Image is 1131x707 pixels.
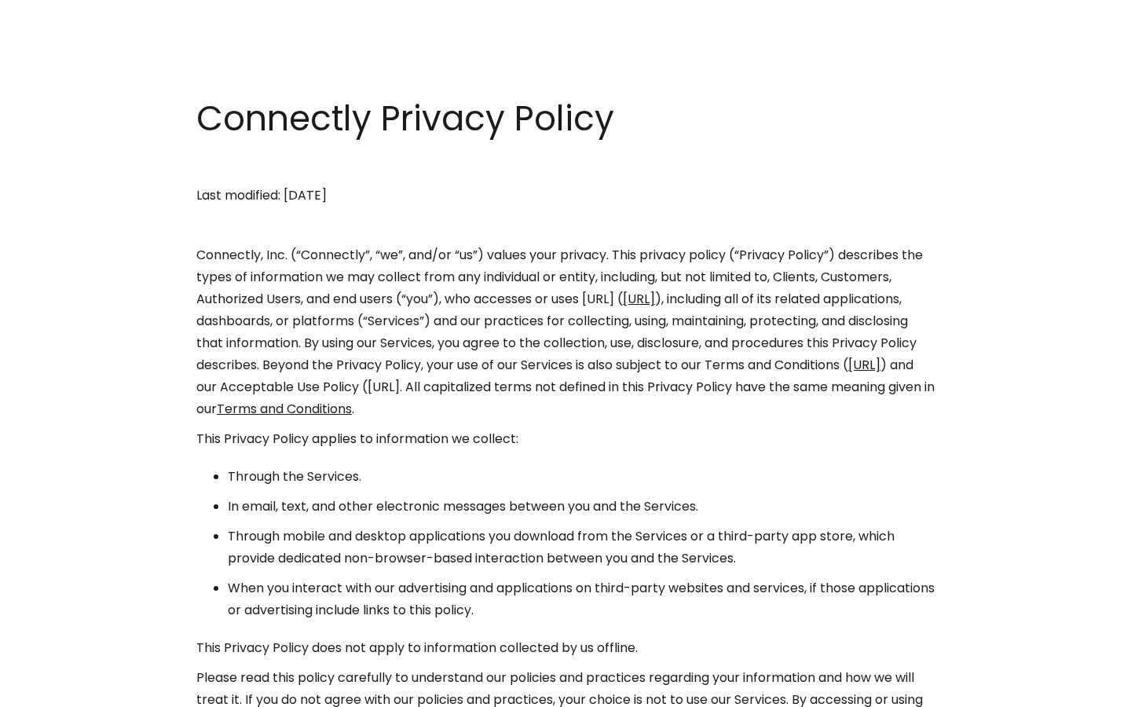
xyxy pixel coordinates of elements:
[196,637,935,659] p: This Privacy Policy does not apply to information collected by us offline.
[228,496,935,518] li: In email, text, and other electronic messages between you and the Services.
[228,577,935,621] li: When you interact with our advertising and applications on third-party websites and services, if ...
[217,400,352,418] a: Terms and Conditions
[16,678,94,702] aside: Language selected: English
[848,356,880,374] a: [URL]
[196,428,935,450] p: This Privacy Policy applies to information we collect:
[31,680,94,702] ul: Language list
[196,185,935,207] p: Last modified: [DATE]
[623,290,655,308] a: [URL]
[196,244,935,420] p: Connectly, Inc. (“Connectly”, “we”, and/or “us”) values your privacy. This privacy policy (“Priva...
[196,214,935,236] p: ‍
[196,94,935,143] h1: Connectly Privacy Policy
[228,526,935,570] li: Through mobile and desktop applications you download from the Services or a third-party app store...
[196,155,935,177] p: ‍
[228,466,935,488] li: Through the Services.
